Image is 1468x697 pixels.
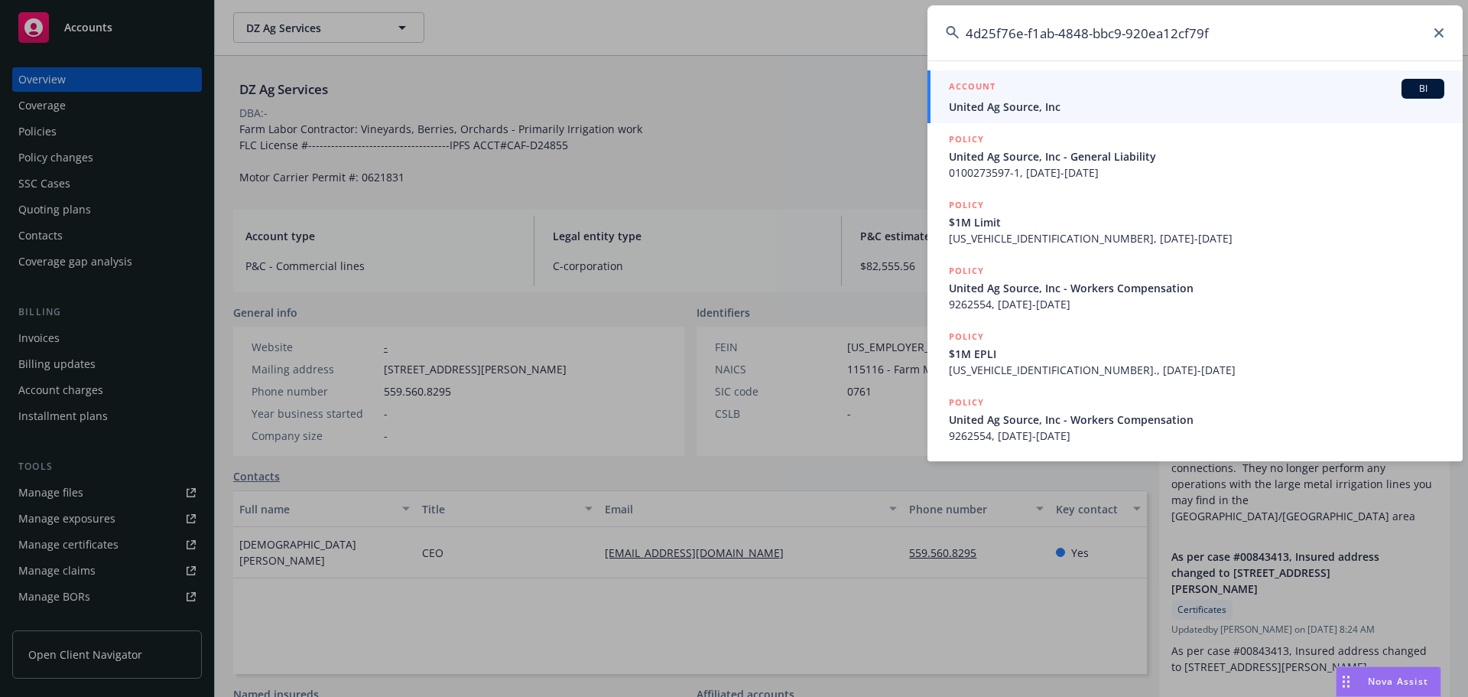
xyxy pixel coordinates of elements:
span: [US_VEHICLE_IDENTIFICATION_NUMBER], [DATE]-[DATE] [949,230,1444,246]
span: 9262554, [DATE]-[DATE] [949,296,1444,312]
span: $1M EPLI [949,346,1444,362]
a: POLICY$1M EPLI[US_VEHICLE_IDENTIFICATION_NUMBER]., [DATE]-[DATE] [927,321,1463,386]
a: POLICYUnited Ag Source, Inc - Workers Compensation9262554, [DATE]-[DATE] [927,386,1463,452]
h5: POLICY [949,132,984,147]
span: 9262554, [DATE]-[DATE] [949,428,1444,444]
span: Nova Assist [1368,675,1428,688]
span: 0100273597-1, [DATE]-[DATE] [949,164,1444,181]
h5: POLICY [949,197,984,213]
span: United Ag Source, Inc [949,99,1444,115]
a: POLICYUnited Ag Source, Inc - General Liability0100273597-1, [DATE]-[DATE] [927,123,1463,189]
span: $1M Limit [949,214,1444,230]
a: POLICY$1M Limit[US_VEHICLE_IDENTIFICATION_NUMBER], [DATE]-[DATE] [927,189,1463,255]
span: United Ag Source, Inc - General Liability [949,148,1444,164]
a: ACCOUNTBIUnited Ag Source, Inc [927,70,1463,123]
button: Nova Assist [1336,666,1441,697]
input: Search... [927,5,1463,60]
h5: ACCOUNT [949,79,995,97]
div: Drag to move [1336,667,1356,696]
span: United Ag Source, Inc - Workers Compensation [949,412,1444,428]
span: BI [1408,82,1438,96]
span: United Ag Source, Inc - Workers Compensation [949,280,1444,296]
span: [US_VEHICLE_IDENTIFICATION_NUMBER]., [DATE]-[DATE] [949,362,1444,378]
h5: POLICY [949,395,984,410]
a: POLICYUnited Ag Source, Inc - Workers Compensation9262554, [DATE]-[DATE] [927,255,1463,321]
h5: POLICY [949,329,984,344]
h5: POLICY [949,263,984,278]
